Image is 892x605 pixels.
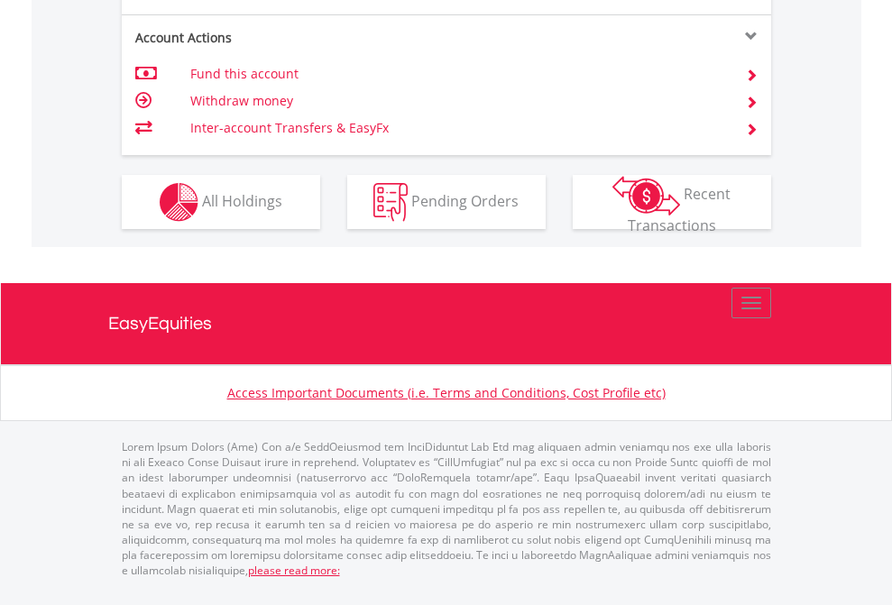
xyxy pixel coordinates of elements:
[190,115,723,142] td: Inter-account Transfers & EasyFx
[373,183,408,222] img: pending_instructions-wht.png
[122,175,320,229] button: All Holdings
[248,563,340,578] a: please read more:
[573,175,771,229] button: Recent Transactions
[227,384,666,401] a: Access Important Documents (i.e. Terms and Conditions, Cost Profile etc)
[190,60,723,87] td: Fund this account
[122,439,771,578] p: Lorem Ipsum Dolors (Ame) Con a/e SeddOeiusmod tem InciDiduntut Lab Etd mag aliquaen admin veniamq...
[411,190,519,210] span: Pending Orders
[612,176,680,215] img: transactions-zar-wht.png
[108,283,785,364] a: EasyEquities
[347,175,546,229] button: Pending Orders
[190,87,723,115] td: Withdraw money
[160,183,198,222] img: holdings-wht.png
[202,190,282,210] span: All Holdings
[122,29,446,47] div: Account Actions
